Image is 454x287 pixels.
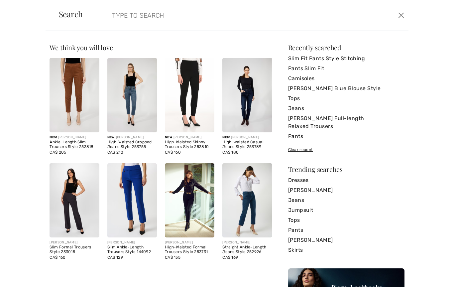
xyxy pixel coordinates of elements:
a: Jeans [288,195,404,205]
a: [PERSON_NAME] [288,235,404,245]
div: [PERSON_NAME] [107,240,157,245]
div: High-Waisted Formal Trousers Style 253731 [165,245,214,254]
img: Ankle-Length Slim Trousers Style 253818. Camel [50,58,99,132]
div: [PERSON_NAME] [50,240,99,245]
a: Tops [288,215,404,225]
img: Straight Ankle-Length Jeans Style 252926. LIGHT BLUE DENIM [222,163,272,238]
a: Tops [288,93,404,103]
span: CA$ 210 [107,150,123,155]
a: [PERSON_NAME] [288,185,404,195]
a: [PERSON_NAME] Blue Blouse Style [288,83,404,93]
span: Search [59,10,83,18]
div: [PERSON_NAME] [50,135,99,140]
a: Pants Slim Fit [288,64,404,73]
button: Close [396,10,406,21]
img: High-waisted Casual Jeans Style 253789. Dark blue [222,58,272,132]
span: New [50,135,57,139]
span: CA$ 155 [165,255,180,260]
div: [PERSON_NAME] [165,135,214,140]
a: Skirts [288,245,404,255]
div: Ankle-Length Slim Trousers Style 253818 [50,140,99,149]
img: High-Waisted Skinny Trousers Style 253810. Black [165,58,214,132]
img: High-Waisted Formal Trousers Style 253731. Black [165,163,214,238]
div: Recently searched [288,44,404,51]
div: [PERSON_NAME] [222,240,272,245]
a: Camisoles [288,73,404,83]
a: Jeans [288,103,404,113]
input: TYPE TO SEARCH [107,5,324,25]
span: CA$ 160 [165,150,181,155]
a: Dresses [288,175,404,185]
div: [PERSON_NAME] [222,135,272,140]
a: Pants [288,225,404,235]
span: CA$ 205 [50,150,66,155]
span: New [165,135,172,139]
div: High-Waisted Cropped Jeans Style 253755 [107,140,157,149]
img: Slim Formal Trousers Style 233015. Black [50,163,99,238]
div: [PERSON_NAME] [107,135,157,140]
span: We think you will love [50,43,113,52]
img: Slim Ankle-Length Trousers Style 144092. Royal Sapphire 163 [107,163,157,238]
a: Pants [288,131,404,141]
a: Jumpsuit [288,205,404,215]
div: High-Waisted Skinny Trousers Style 253810 [165,140,214,149]
span: CA$ 180 [222,150,239,155]
a: Slim Fit Pants Style Stitching [288,54,404,64]
span: CA$ 160 [50,255,65,260]
span: CA$ 129 [107,255,123,260]
div: Clear recent [288,147,404,153]
span: New [222,135,230,139]
div: High-waisted Casual Jeans Style 253789 [222,140,272,149]
div: Slim Ankle-Length Trousers Style 144092 [107,245,157,254]
div: [PERSON_NAME] [165,240,214,245]
div: Slim Formal Trousers Style 233015 [50,245,99,254]
div: Trending searches [288,166,404,173]
span: CA$ 169 [222,255,238,260]
div: Straight Ankle-Length Jeans Style 252926 [222,245,272,254]
a: [PERSON_NAME] Full-length Relaxed Trousers [288,113,404,131]
img: High-Waisted Cropped Jeans Style 253755. Blue [107,58,157,132]
span: New [107,135,115,139]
